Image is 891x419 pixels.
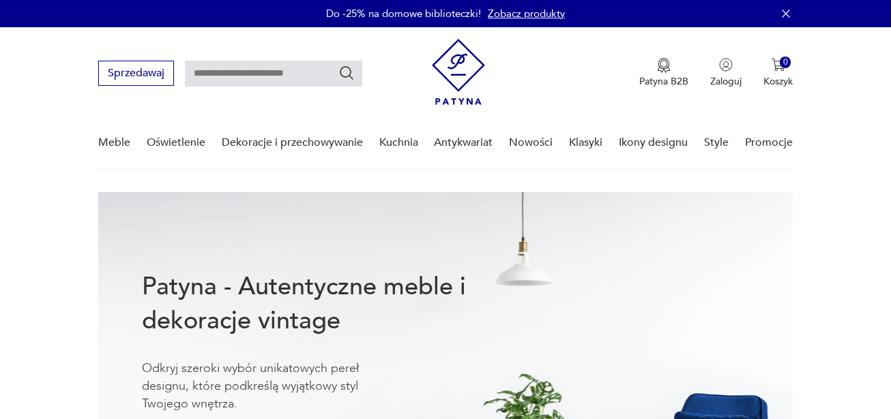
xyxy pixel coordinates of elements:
[488,7,565,20] a: Zobacz produkty
[147,117,205,169] a: Oświetlenie
[338,65,355,81] button: Szukaj
[639,58,688,88] button: Patyna B2B
[142,270,510,338] h1: Patyna - Autentyczne meble i dekoracje vintage
[639,75,688,88] p: Patyna B2B
[719,58,733,72] img: Ikonka użytkownika
[434,117,493,169] a: Antykwariat
[745,117,793,169] a: Promocje
[98,117,130,169] a: Meble
[763,75,793,88] p: Koszyk
[509,117,553,169] a: Nowości
[639,58,688,88] a: Ikona medaluPatyna B2B
[704,117,729,169] a: Style
[710,58,742,88] button: Zaloguj
[379,117,418,169] a: Kuchnia
[98,69,174,79] a: Sprzedawaj
[432,39,485,105] img: Patyna - sklep z meblami i dekoracjami vintage
[222,117,363,169] a: Dekoracje i przechowywanie
[763,58,793,88] button: 0Koszyk
[657,58,671,73] img: Ikona medalu
[569,117,602,169] a: Klasyki
[780,57,791,68] div: 0
[619,117,688,169] a: Ikony designu
[142,360,401,413] p: Odkryj szeroki wybór unikatowych pereł designu, które podkreślą wyjątkowy styl Twojego wnętrza.
[98,61,174,86] button: Sprzedawaj
[772,58,785,72] img: Ikona koszyka
[710,75,742,88] p: Zaloguj
[326,7,481,20] p: Do -25% na domowe biblioteczki!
